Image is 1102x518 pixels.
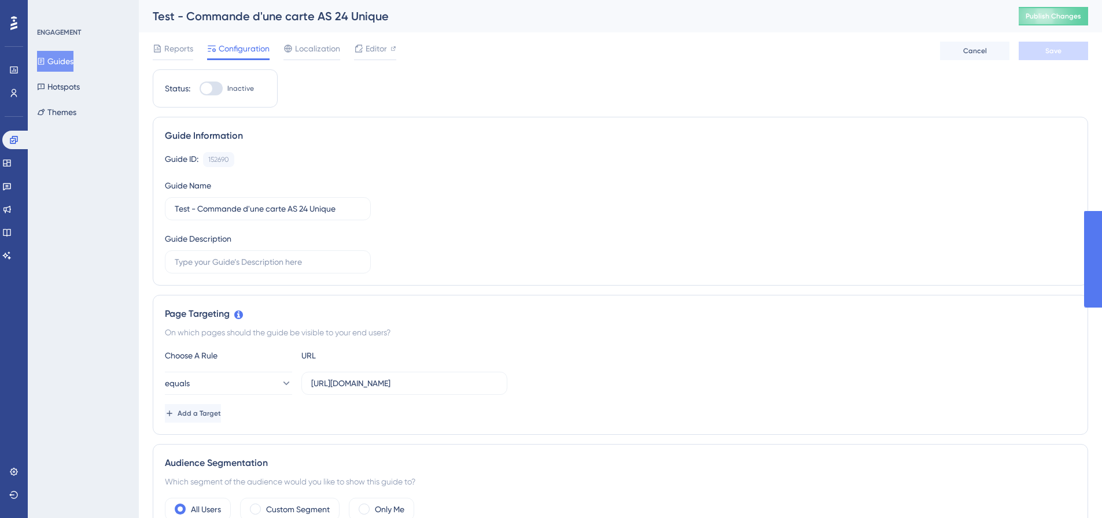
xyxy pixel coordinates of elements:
div: Guide Name [165,179,211,193]
label: Only Me [375,502,404,516]
button: Hotspots [37,76,80,97]
span: Save [1045,46,1062,55]
button: Themes [37,102,76,123]
div: URL [301,349,429,362]
div: 152690 [208,155,229,164]
button: Save [1019,42,1088,60]
span: Editor [366,42,387,55]
iframe: UserGuiding AI Assistant Launcher [1053,472,1088,507]
div: Page Targeting [165,307,1076,321]
button: Add a Target [165,404,221,423]
span: Publish Changes [1026,12,1081,21]
label: Custom Segment [266,502,330,516]
button: equals [165,372,292,395]
span: Localization [295,42,340,55]
div: Test - Commande d'une carte AS 24 Unique [153,8,990,24]
input: yourwebsite.com/path [311,377,497,390]
input: Type your Guide’s Name here [175,202,361,215]
input: Type your Guide’s Description here [175,256,361,268]
button: Cancel [940,42,1009,60]
div: Guide ID: [165,152,198,167]
div: Guide Information [165,129,1076,143]
span: Inactive [227,84,254,93]
span: Cancel [963,46,987,55]
div: On which pages should the guide be visible to your end users? [165,325,1076,339]
div: Which segment of the audience would you like to show this guide to? [165,475,1076,489]
span: equals [165,376,190,390]
div: Choose A Rule [165,349,292,362]
button: Publish Changes [1019,7,1088,25]
span: Add a Target [178,409,221,418]
div: Status: [165,82,190,95]
span: Configuration [219,42,270,55]
button: Guides [37,51,73,72]
div: Guide Description [165,232,231,246]
span: Reports [164,42,193,55]
div: ENGAGEMENT [37,28,81,37]
label: All Users [191,502,221,516]
div: Audience Segmentation [165,456,1076,470]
